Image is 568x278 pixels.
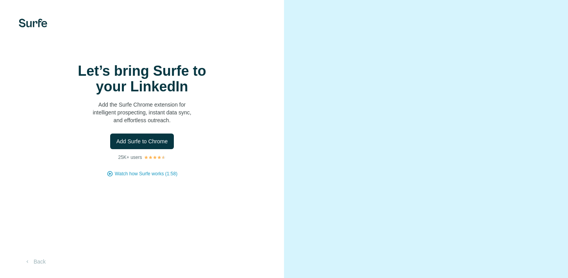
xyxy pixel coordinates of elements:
button: Watch how Surfe works (1:58) [115,170,177,177]
img: Rating Stars [144,155,166,160]
button: Back [19,255,51,269]
p: 25K+ users [118,154,142,161]
img: Surfe's logo [19,19,47,27]
h1: Let’s bring Surfe to your LinkedIn [64,63,220,94]
button: Add Surfe to Chrome [110,134,174,149]
span: Add Surfe to Chrome [116,137,168,145]
p: Add the Surfe Chrome extension for intelligent prospecting, instant data sync, and effortless out... [64,101,220,124]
